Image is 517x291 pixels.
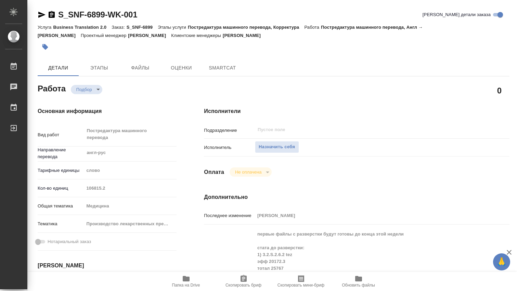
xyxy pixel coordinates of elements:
button: Не оплачена [233,169,263,175]
p: Направление перевода [38,147,84,160]
p: Последнее изменение [204,212,255,219]
p: Кол-во единиц [38,185,84,192]
button: Скопировать бриф [215,272,272,291]
input: Пустое поле [257,126,468,134]
p: Вид работ [38,131,84,138]
span: 🙏 [496,255,507,269]
p: Постредактура машинного перевода, Корректура [188,25,304,30]
div: Подбор [71,85,102,94]
span: Нотариальный заказ [48,238,91,245]
button: Назначить себя [255,141,299,153]
p: Заказ: [112,25,126,30]
div: Медицина [84,200,177,212]
h4: [PERSON_NAME] [38,262,177,270]
p: Этапы услуги [158,25,188,30]
p: Исполнитель [204,144,255,151]
button: Подбор [74,87,94,92]
span: Скопировать бриф [225,283,261,288]
span: Оценки [165,64,198,72]
h4: Оплата [204,168,224,176]
h2: 0 [497,85,502,96]
p: Проектный менеджер [81,33,128,38]
span: SmartCat [206,64,239,72]
p: [PERSON_NAME] [223,33,266,38]
p: [PERSON_NAME] [128,33,171,38]
a: S_SNF-6899-WK-001 [58,10,137,19]
span: Этапы [83,64,116,72]
button: 🙏 [493,253,510,270]
p: S_SNF-6899 [127,25,158,30]
button: Обновить файлы [330,272,387,291]
button: Скопировать ссылку [48,11,56,19]
span: Файлы [124,64,157,72]
button: Скопировать ссылку для ЯМессенджера [38,11,46,19]
input: Пустое поле [84,183,177,193]
button: Скопировать мини-бриф [272,272,330,291]
div: Производство лекарственных препаратов [84,218,177,230]
span: Скопировать мини-бриф [277,283,324,288]
h4: Исполнители [204,107,509,115]
span: Папка на Drive [172,283,200,288]
button: Папка на Drive [157,272,215,291]
p: Работа [304,25,321,30]
div: Подбор [230,167,272,177]
button: Добавить тэг [38,39,53,54]
p: Подразделение [204,127,255,134]
span: [PERSON_NAME] детали заказа [423,11,491,18]
p: Клиентские менеджеры [171,33,223,38]
input: Пустое поле [255,211,484,220]
span: Назначить себя [259,143,295,151]
span: Обновить файлы [342,283,375,288]
h4: Основная информация [38,107,177,115]
p: Business Translation 2.0 [53,25,112,30]
p: Услуга [38,25,53,30]
h4: Дополнительно [204,193,509,201]
p: Тематика [38,220,84,227]
h2: Работа [38,82,66,94]
p: Тарифные единицы [38,167,84,174]
div: слово [84,165,177,176]
span: Детали [42,64,75,72]
p: Общая тематика [38,203,84,210]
